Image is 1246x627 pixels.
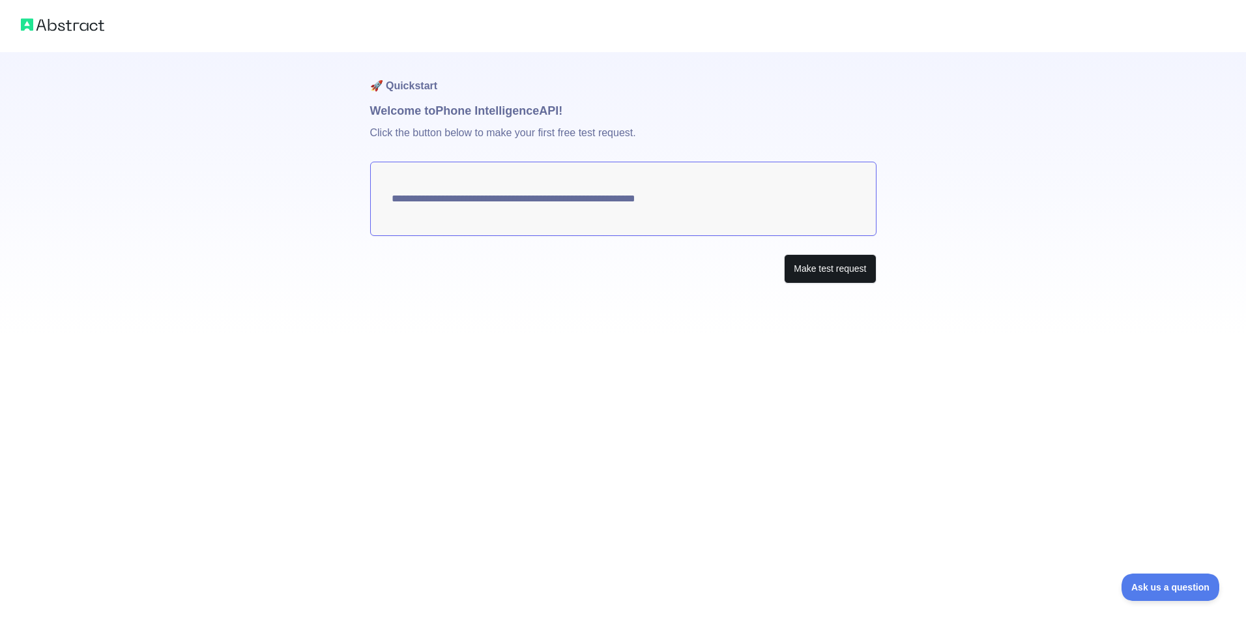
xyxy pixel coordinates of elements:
[21,16,104,34] img: Abstract logo
[784,254,876,284] button: Make test request
[370,102,877,120] h1: Welcome to Phone Intelligence API!
[370,52,877,102] h1: 🚀 Quickstart
[370,120,877,162] p: Click the button below to make your first free test request.
[1122,574,1220,601] iframe: Toggle Customer Support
